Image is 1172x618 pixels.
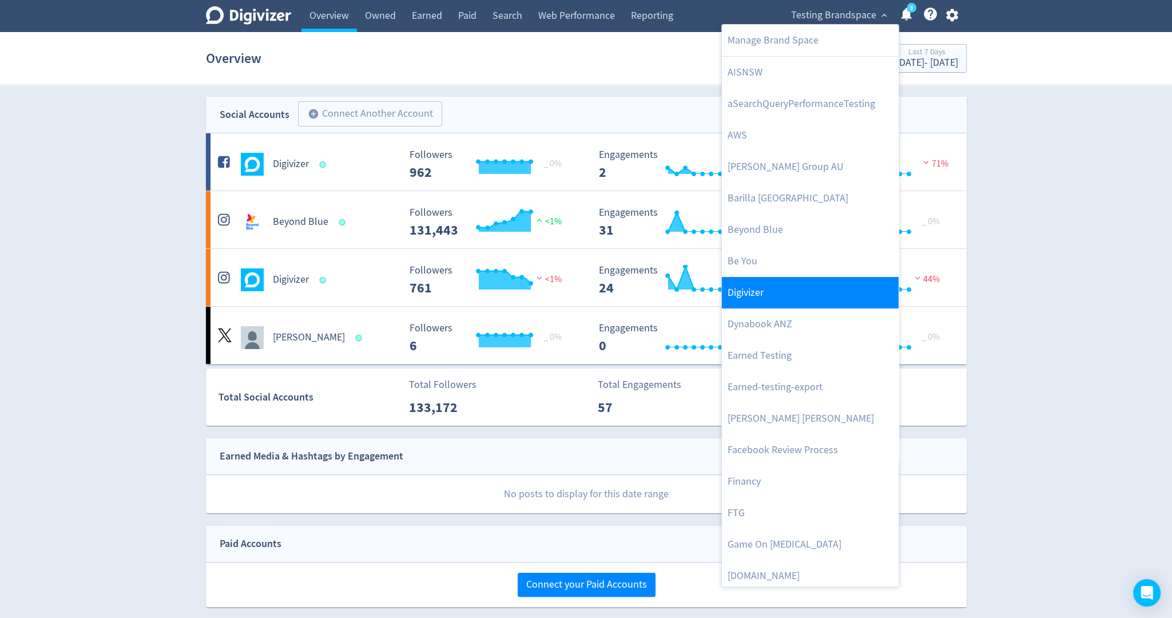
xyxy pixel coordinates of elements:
[722,371,899,403] a: Earned-testing-export
[722,403,899,434] a: [PERSON_NAME] [PERSON_NAME]
[722,466,899,497] a: Financy
[722,214,899,245] a: Beyond Blue
[722,88,899,120] a: aSearchQueryPerformanceTesting
[722,497,899,529] a: FTG
[722,120,899,151] a: AWS
[722,277,899,308] a: Digivizer
[722,434,899,466] a: Facebook Review Process
[722,183,899,214] a: Barilla [GEOGRAPHIC_DATA]
[722,151,899,183] a: [PERSON_NAME] Group AU
[722,245,899,277] a: Be You
[722,340,899,371] a: Earned Testing
[722,560,899,592] a: [DOMAIN_NAME]
[722,529,899,560] a: Game On [MEDICAL_DATA]
[722,57,899,88] a: AISNSW
[1133,579,1161,607] div: Open Intercom Messenger
[722,308,899,340] a: Dynabook ANZ
[722,25,899,56] a: Manage Brand Space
